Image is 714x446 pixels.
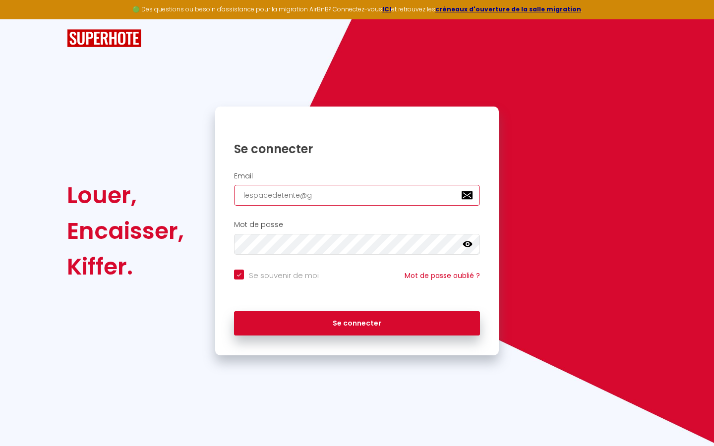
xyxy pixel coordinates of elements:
[67,29,141,48] img: SuperHote logo
[234,172,480,180] h2: Email
[435,5,581,13] a: créneaux d'ouverture de la salle migration
[234,141,480,157] h1: Se connecter
[67,177,184,213] div: Louer,
[67,213,184,249] div: Encaisser,
[234,311,480,336] button: Se connecter
[234,221,480,229] h2: Mot de passe
[234,185,480,206] input: Ton Email
[67,249,184,284] div: Kiffer.
[8,4,38,34] button: Ouvrir le widget de chat LiveChat
[405,271,480,280] a: Mot de passe oublié ?
[382,5,391,13] a: ICI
